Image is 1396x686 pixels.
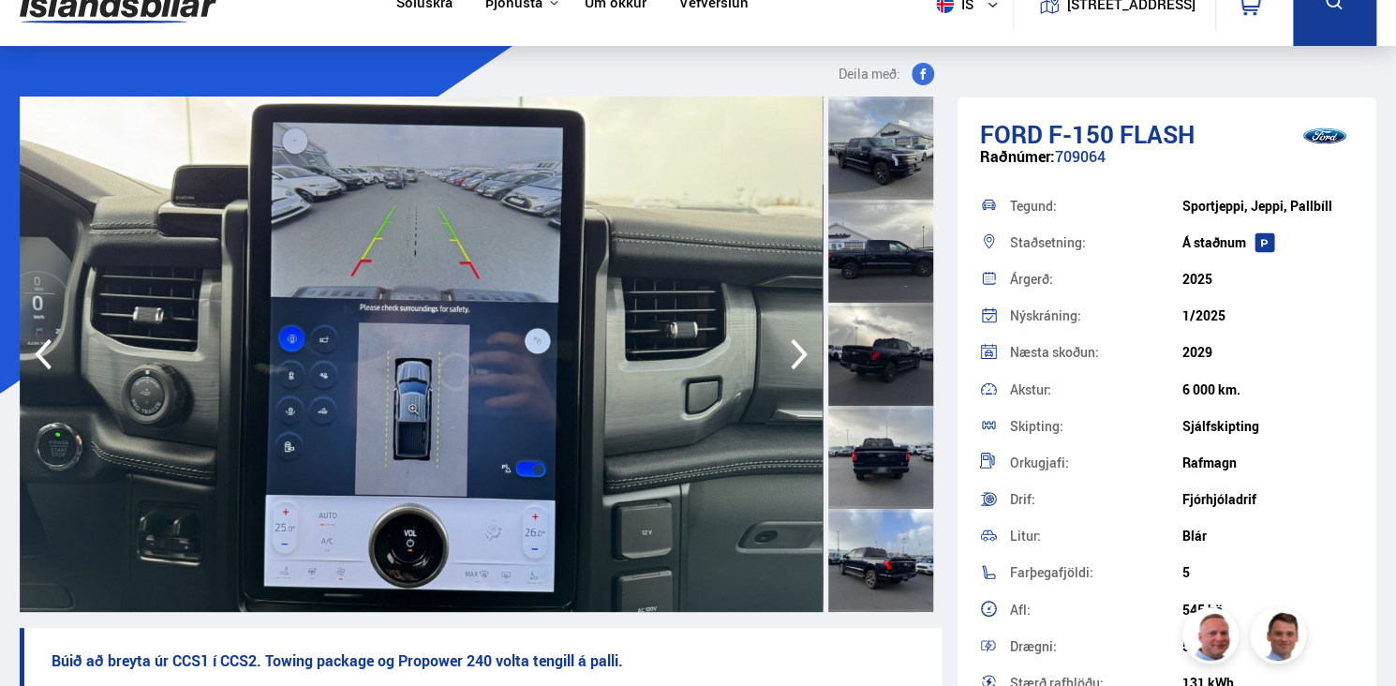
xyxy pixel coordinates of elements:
div: Tegund: [1010,200,1181,213]
div: 6 000 km. [1182,382,1354,397]
img: 3707179.jpeg [20,97,823,612]
div: Rafmagn [1182,455,1354,470]
div: 545 hö. [1182,603,1354,618]
div: Orkugjafi: [1010,456,1181,470]
div: Sportjeppi, Jeppi, Pallbíll [1182,199,1354,214]
div: 709064 [980,148,1354,185]
div: Akstur: [1010,383,1181,396]
button: Opna LiveChat spjallviðmót [15,7,71,64]
div: Nýskráning: [1010,309,1181,322]
div: Blár [1182,529,1354,544]
div: Farþegafjöldi: [1010,566,1181,579]
img: FbJEzSuNWCJXmdc-.webp [1253,610,1309,666]
img: brand logo [1287,107,1362,165]
div: Fjórhjóladrif [1182,492,1354,507]
div: 5 [1182,565,1354,580]
div: Skipting: [1010,420,1181,433]
div: Sjálfskipting [1182,419,1354,434]
span: Deila með: [839,63,900,85]
div: 2025 [1182,272,1354,287]
span: F-150 FLASH [1048,117,1195,151]
div: Drægni: [1010,640,1181,653]
div: Staðsetning: [1010,236,1181,249]
button: Deila með: [831,63,942,85]
div: Litur: [1010,529,1181,543]
div: Afl: [1010,604,1181,617]
div: 1/2025 [1182,308,1354,323]
span: Raðnúmer: [980,146,1055,167]
div: Árgerð: [1010,273,1181,286]
div: Drif: [1010,493,1181,506]
div: Næsta skoðun: [1010,346,1181,359]
span: Ford [980,117,1043,151]
img: siFngHWaQ9KaOqBr.png [1185,610,1241,666]
div: Á staðnum [1182,235,1354,250]
div: 2029 [1182,345,1354,360]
